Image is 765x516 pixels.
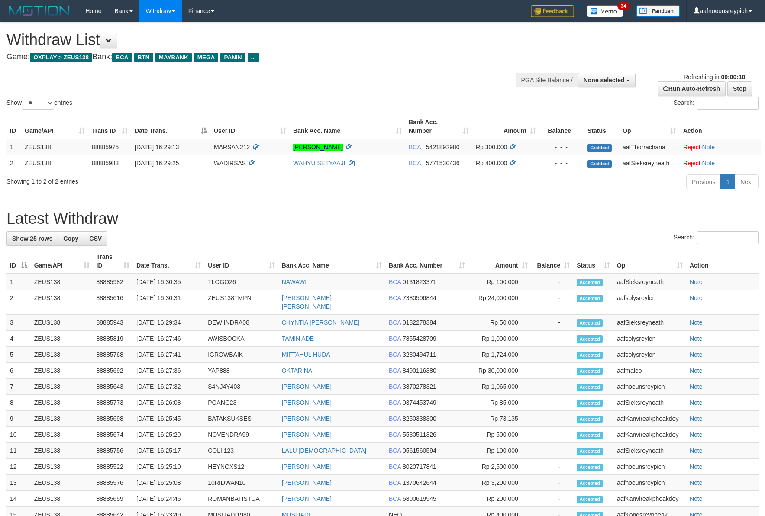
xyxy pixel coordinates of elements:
td: 88885674 [93,427,133,443]
td: ZEUS138 [31,459,93,475]
td: - [531,411,573,427]
div: PGA Site Balance / [516,73,578,87]
td: ZEUS138 [31,290,93,315]
td: 88885692 [93,363,133,379]
span: Rp 400.000 [476,160,507,167]
th: Trans ID: activate to sort column ascending [88,114,131,139]
span: 34 [617,2,629,10]
img: Feedback.jpg [531,5,574,17]
td: ZEUS138 [31,491,93,507]
td: 88885616 [93,290,133,315]
td: 8 [6,395,31,411]
td: 88885643 [93,379,133,395]
td: Rp 1,724,000 [468,347,531,363]
td: [DATE] 16:27:32 [133,379,204,395]
th: Bank Acc. Name: activate to sort column ascending [290,114,405,139]
td: ZEUS138 [31,379,93,395]
a: Note [690,294,703,301]
td: ZEUS138 [31,347,93,363]
a: [PERSON_NAME] [293,144,343,151]
a: LALU [DEMOGRAPHIC_DATA] [282,447,367,454]
td: · [680,139,761,155]
th: Date Trans.: activate to sort column descending [131,114,210,139]
a: Note [690,447,703,454]
a: [PERSON_NAME] [282,399,332,406]
td: 88885659 [93,491,133,507]
td: - [531,443,573,459]
span: Copy 5530511326 to clipboard [403,431,436,438]
span: Copy 5421892980 to clipboard [426,144,460,151]
span: CSV [89,235,102,242]
a: Reject [683,144,700,151]
a: MIFTAHUL HUDA [282,351,330,358]
td: [DATE] 16:27:46 [133,331,204,347]
th: Status [584,114,619,139]
td: 2 [6,290,31,315]
a: Copy [58,231,84,246]
span: Copy 7855428709 to clipboard [403,335,436,342]
td: 13 [6,475,31,491]
a: Next [735,174,759,189]
h4: Game: Bank: [6,53,501,61]
td: ZEUS138 [21,139,88,155]
div: Showing 1 to 2 of 2 entries [6,174,312,186]
td: Rp 200,000 [468,491,531,507]
td: aafmaleo [613,363,686,379]
th: Action [686,249,759,274]
span: Copy 8490116380 to clipboard [403,367,436,374]
span: BCA [389,335,401,342]
td: 14 [6,491,31,507]
span: Accepted [577,335,603,343]
span: BCA [389,399,401,406]
span: Accepted [577,319,603,327]
td: · [680,155,761,171]
td: Rp 3,200,000 [468,475,531,491]
a: Note [690,383,703,390]
a: CHYNTIA [PERSON_NAME] [282,319,360,326]
td: 88885698 [93,411,133,427]
a: Note [690,495,703,502]
th: Game/API: activate to sort column ascending [31,249,93,274]
td: - [531,315,573,331]
a: TAMIN ADE [282,335,314,342]
span: Accepted [577,352,603,359]
td: POANG23 [204,395,278,411]
span: BCA [389,495,401,502]
td: ROMANBATISTUA [204,491,278,507]
td: - [531,491,573,507]
td: aafKanvireakpheakdey [613,427,686,443]
span: Rp 300.000 [476,144,507,151]
span: BCA [389,479,401,486]
td: aafSieksreyneath [619,155,680,171]
td: YAP888 [204,363,278,379]
td: ZEUS138 [31,475,93,491]
td: ZEUS138 [31,331,93,347]
th: Balance [539,114,584,139]
a: Run Auto-Refresh [658,81,726,96]
h1: Latest Withdraw [6,210,759,227]
label: Search: [674,97,759,110]
span: Accepted [577,279,603,286]
td: [DATE] 16:25:17 [133,443,204,459]
span: BCA [389,463,401,470]
th: Amount: activate to sort column ascending [468,249,531,274]
label: Search: [674,231,759,244]
th: ID [6,114,21,139]
td: 4 [6,331,31,347]
span: BCA [389,367,401,374]
th: Balance: activate to sort column ascending [531,249,573,274]
td: 1 [6,274,31,290]
td: aafSieksreyneath [613,274,686,290]
td: Rp 73,135 [468,411,531,427]
a: [PERSON_NAME] [282,383,332,390]
span: BCA [389,278,401,285]
span: Accepted [577,400,603,407]
td: S4NJ4Y403 [204,379,278,395]
a: [PERSON_NAME] [282,495,332,502]
span: BCA [389,415,401,422]
a: [PERSON_NAME] [282,479,332,486]
th: User ID: activate to sort column ascending [204,249,278,274]
span: Copy 3870278321 to clipboard [403,383,436,390]
td: [DATE] 16:24:45 [133,491,204,507]
a: Note [690,463,703,470]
